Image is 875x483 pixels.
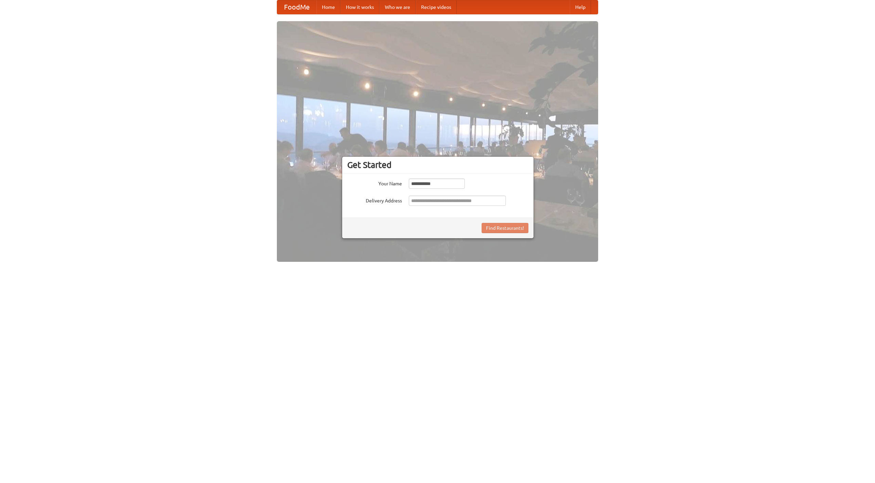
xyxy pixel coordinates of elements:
a: FoodMe [277,0,317,14]
a: Home [317,0,340,14]
a: Who we are [379,0,416,14]
a: How it works [340,0,379,14]
label: Your Name [347,179,402,187]
button: Find Restaurants! [482,223,528,233]
label: Delivery Address [347,196,402,204]
h3: Get Started [347,160,528,170]
a: Recipe videos [416,0,457,14]
a: Help [570,0,591,14]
